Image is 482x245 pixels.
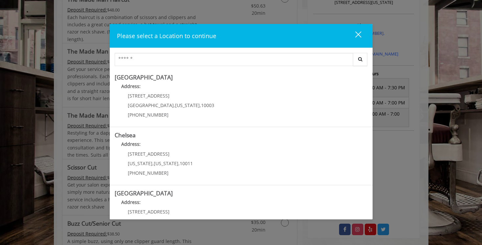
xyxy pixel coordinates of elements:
[128,170,169,176] span: [PHONE_NUMBER]
[121,83,141,89] b: Address:
[128,102,174,108] span: [GEOGRAPHIC_DATA]
[115,131,136,139] b: Chelsea
[348,31,361,41] div: close dialog
[174,102,175,108] span: ,
[121,199,141,205] b: Address:
[117,32,216,40] span: Please select a Location to continue
[152,160,154,167] span: ,
[128,93,170,99] span: [STREET_ADDRESS]
[128,160,152,167] span: [US_STATE]
[128,151,170,157] span: [STREET_ADDRESS]
[115,53,368,69] div: Center Select
[121,141,141,147] b: Address:
[154,160,178,167] span: [US_STATE]
[201,102,214,108] span: 10003
[128,209,170,215] span: [STREET_ADDRESS]
[356,57,364,61] i: Search button
[128,112,169,118] span: [PHONE_NUMBER]
[178,160,180,167] span: ,
[180,160,193,167] span: 10011
[343,29,365,42] button: close dialog
[115,53,353,66] input: Search Center
[115,189,173,197] b: [GEOGRAPHIC_DATA]
[200,102,201,108] span: ,
[115,73,173,81] b: [GEOGRAPHIC_DATA]
[175,102,200,108] span: [US_STATE]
